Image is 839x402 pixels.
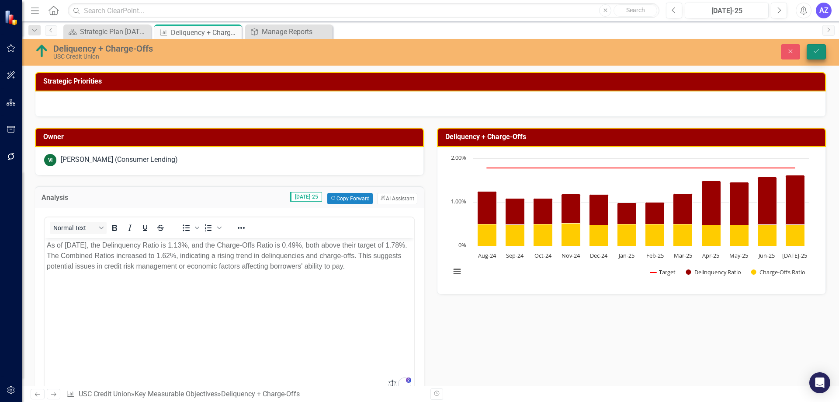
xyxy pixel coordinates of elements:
path: Apr-25, 1.01. Delinquency Ratio . [702,181,721,225]
path: Nov-24, 0.52. Charge-Offs Ratio. [562,223,581,246]
path: Aug-24, 0.75. Delinquency Ratio . [478,191,497,224]
button: Search [614,4,657,17]
path: Feb-25, 0.5. Charge-Offs Ratio. [645,224,665,246]
div: » » [66,389,424,399]
path: Oct-24, 0.59. Delinquency Ratio . [534,198,553,224]
div: Chart. Highcharts interactive chart. [446,154,817,285]
button: Block Normal Text [50,222,107,234]
path: Jan-25, 0.49. Delinquency Ratio . [617,203,637,224]
path: Sep-24, 0.49. Charge-Offs Ratio. [506,224,525,246]
div: Numbered list [201,222,223,234]
div: [PERSON_NAME] (Consumer Lending) [61,155,178,165]
button: Strikethrough [153,222,168,234]
text: 1.00% [451,197,466,205]
a: Strategic Plan [DATE] - [DATE] [66,26,149,37]
button: Copy Forward [327,193,372,204]
button: AI Assistant [377,193,417,204]
img: ClearPoint Strategy [4,10,20,25]
path: Feb-25, 0.5. Delinquency Ratio . [645,202,665,224]
path: Apr-25, 0.48. Charge-Offs Ratio. [702,225,721,246]
div: Deliquency + Charge-Offs [221,390,300,398]
button: View chart menu, Chart [451,266,463,278]
path: Jan-25, 0.5. Charge-Offs Ratio. [617,224,637,246]
div: Strategic Plan [DATE] - [DATE] [80,26,149,37]
path: Nov-24, 0.67. Delinquency Ratio . [562,194,581,223]
a: Key Measurable Objectives [135,390,218,398]
button: Reveal or hide additional toolbar items [234,222,249,234]
g: Target, series 1 of 3. Line with 12 data points. [485,166,797,170]
path: May-25, 0.48. Charge-Offs Ratio. [730,225,749,246]
div: Deliquency + Charge-Offs [53,44,481,53]
path: Jun-25, 1.09. Delinquency Ratio . [758,177,777,224]
h3: Owner [43,133,419,141]
button: Show Target [650,268,676,276]
h3: Deliquency + Charge-Offs [445,133,821,141]
text: 0% [458,241,466,249]
button: Italic [122,222,137,234]
path: Jul-25, 1.13. Delinquency Ratio . [786,175,805,224]
div: Deliquency + Charge-Offs [171,27,239,38]
g: Charge-Offs Ratio, series 3 of 3. Bar series with 12 bars. [478,223,805,246]
text: 2.00% [451,154,466,161]
text: Mar-25 [674,252,692,259]
g: Delinquency Ratio , series 2 of 3. Bar series with 12 bars. [478,175,805,225]
path: Dec-24, 0.7. Delinquency Ratio . [589,194,609,225]
text: Oct-24 [534,252,552,259]
div: Manage Reports [262,26,330,37]
div: Open Intercom Messenger [809,372,830,393]
div: USC Credit Union [53,53,481,60]
span: Normal Text [53,224,96,231]
text: Jun-25 [758,252,775,259]
text: Feb-25 [646,252,664,259]
text: Aug-24 [478,252,496,259]
path: May-25, 0.98. Delinquency Ratio . [730,182,749,225]
text: [DATE]-25 [782,252,807,259]
path: Mar-25, 0.5. Charge-Offs Ratio. [673,224,693,246]
button: Show Charge-Offs Ratio [751,268,805,276]
path: Oct-24, 0.5. Charge-Offs Ratio. [534,224,553,246]
path: Jun-25, 0.49. Charge-Offs Ratio. [758,224,777,246]
path: Dec-24, 0.48. Charge-Offs Ratio. [589,225,609,246]
button: Bold [107,222,122,234]
text: Jan-25 [618,252,634,259]
path: Sep-24, 0.6. Delinquency Ratio . [506,198,525,224]
text: May-25 [729,252,748,259]
iframe: Rich Text Area [45,238,414,391]
div: VI [44,154,56,166]
div: [DATE]-25 [688,6,766,16]
a: USC Credit Union [79,390,131,398]
path: Aug-24, 0.5. Charge-Offs Ratio. [478,224,497,246]
button: Show Delinquency Ratio [686,268,742,276]
div: Bullet list [179,222,201,234]
button: Underline [138,222,153,234]
path: Mar-25, 0.7. Delinquency Ratio . [673,193,693,224]
text: Apr-25 [702,252,719,259]
img: Above Target [35,44,49,58]
path: Jul-25, 0.49. Charge-Offs Ratio. [786,224,805,246]
text: Sep-24 [506,252,524,259]
button: [DATE]-25 [685,3,769,18]
h3: Strategic Priorities [43,77,821,85]
span: Search [626,7,645,14]
button: AZ [816,3,832,18]
text: Dec-24 [590,252,608,259]
text: Nov-24 [562,252,580,259]
a: Manage Reports [247,26,330,37]
svg: Interactive chart [446,154,813,285]
input: Search ClearPoint... [68,3,659,18]
span: [DATE]-25 [290,192,322,202]
h3: Analysis [42,194,107,202]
